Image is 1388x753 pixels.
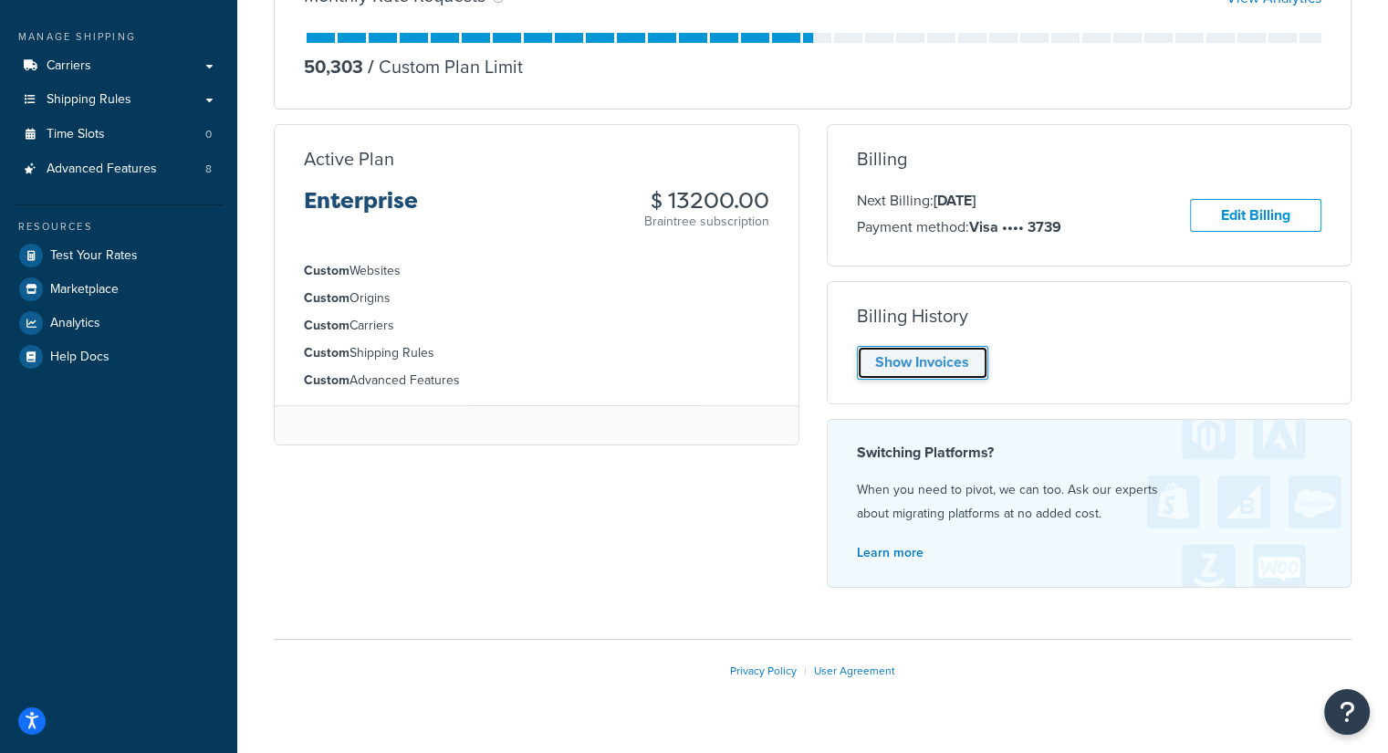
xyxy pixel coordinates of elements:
h3: Enterprise [304,189,418,227]
a: Edit Billing [1190,199,1321,233]
span: Help Docs [50,350,110,365]
h3: Active Plan [304,149,394,169]
p: Payment method: [857,215,1061,239]
span: / [368,53,374,80]
h3: $ 13200.00 [644,189,769,213]
p: When you need to pivot, we can too. Ask our experts about migrating platforms at no added cost. [857,478,1322,526]
strong: Visa •••• 3739 [969,216,1061,237]
a: Time Slots 0 [14,118,224,152]
a: Advanced Features 8 [14,152,224,186]
p: 50,303 [304,54,363,79]
li: Advanced Features [14,152,224,186]
p: Custom Plan Limit [363,54,523,79]
span: Marketplace [50,282,119,298]
li: Time Slots [14,118,224,152]
p: Next Billing: [857,189,1061,213]
div: Resources [14,219,224,235]
span: Advanced Features [47,162,157,177]
span: 8 [205,162,212,177]
span: 0 [205,127,212,142]
span: Carriers [47,58,91,74]
a: Show Invoices [857,346,988,380]
p: Braintree subscription [644,213,769,231]
li: Advanced Features [304,371,769,391]
span: Time Slots [47,127,105,142]
a: Analytics [14,307,224,340]
button: Open Resource Center [1324,689,1370,735]
a: Test Your Rates [14,239,224,272]
a: Learn more [857,543,924,562]
strong: Custom [304,288,350,308]
span: Shipping Rules [47,92,131,108]
a: User Agreement [814,663,895,679]
li: Origins [304,288,769,309]
a: Carriers [14,49,224,83]
span: Analytics [50,316,100,331]
h4: Switching Platforms? [857,442,1322,464]
div: Manage Shipping [14,29,224,45]
a: Marketplace [14,273,224,306]
a: Privacy Policy [730,663,797,679]
a: Help Docs [14,340,224,373]
li: Carriers [304,316,769,336]
strong: Custom [304,261,350,280]
span: | [804,663,807,679]
li: Websites [304,261,769,281]
strong: Custom [304,316,350,335]
a: Shipping Rules [14,83,224,117]
strong: Custom [304,371,350,390]
span: Test Your Rates [50,248,138,264]
li: Shipping Rules [304,343,769,363]
strong: [DATE] [934,190,976,211]
strong: Custom [304,343,350,362]
h3: Billing [857,149,907,169]
h3: Billing History [857,306,968,326]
